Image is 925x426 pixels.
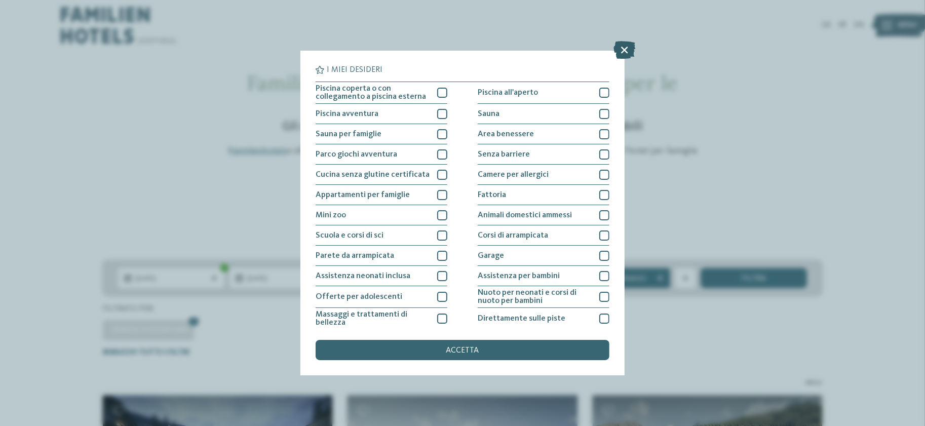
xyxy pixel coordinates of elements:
[478,315,565,323] span: Direttamente sulle piste
[316,85,430,101] span: Piscina coperta o con collegamento a piscina esterna
[316,191,410,199] span: Appartamenti per famiglie
[478,191,506,199] span: Fattoria
[316,293,402,301] span: Offerte per adolescenti
[478,89,538,97] span: Piscina all'aperto
[478,289,592,305] span: Nuoto per neonati e corsi di nuoto per bambini
[478,150,530,159] span: Senza barriere
[316,231,383,240] span: Scuola e corsi di sci
[446,346,479,355] span: accetta
[316,110,378,118] span: Piscina avventura
[316,252,394,260] span: Parete da arrampicata
[478,110,499,118] span: Sauna
[316,171,430,179] span: Cucina senza glutine certificata
[316,150,397,159] span: Parco giochi avventura
[478,252,504,260] span: Garage
[316,130,381,138] span: Sauna per famiglie
[316,211,346,219] span: Mini zoo
[478,171,549,179] span: Camere per allergici
[478,211,572,219] span: Animali domestici ammessi
[316,311,430,327] span: Massaggi e trattamenti di bellezza
[478,272,560,280] span: Assistenza per bambini
[327,66,382,74] span: I miei desideri
[478,231,548,240] span: Corsi di arrampicata
[478,130,534,138] span: Area benessere
[316,272,410,280] span: Assistenza neonati inclusa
